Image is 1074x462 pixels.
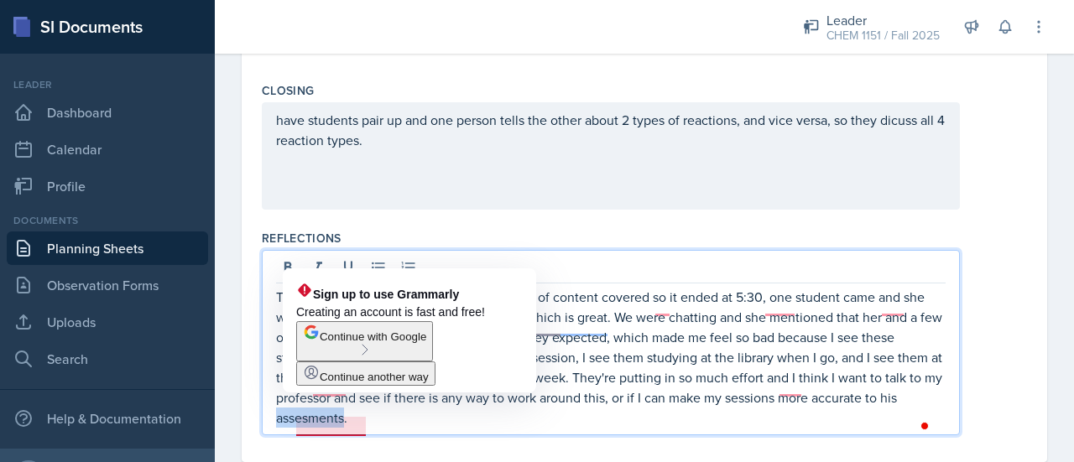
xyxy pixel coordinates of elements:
[7,342,208,376] a: Search
[7,305,208,339] a: Uploads
[7,132,208,166] a: Calendar
[276,287,946,428] div: To enrich screen reader interactions, please activate Accessibility in Grammarly extension settings
[7,96,208,129] a: Dashboard
[7,268,208,302] a: Observation Forms
[7,169,208,203] a: Profile
[276,287,946,428] p: The session was great! There was a small bit of content covered so it ended at 5:30, one student ...
[7,231,208,265] a: Planning Sheets
[826,27,940,44] div: CHEM 1151 / Fall 2025
[7,77,208,92] div: Leader
[262,230,341,247] label: Reflections
[262,82,314,99] label: Closing
[7,213,208,228] div: Documents
[826,10,940,30] div: Leader
[276,110,946,150] p: have students pair up and one person tells the other about 2 types of reactions, and vice versa, ...
[7,402,208,435] div: Help & Documentation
